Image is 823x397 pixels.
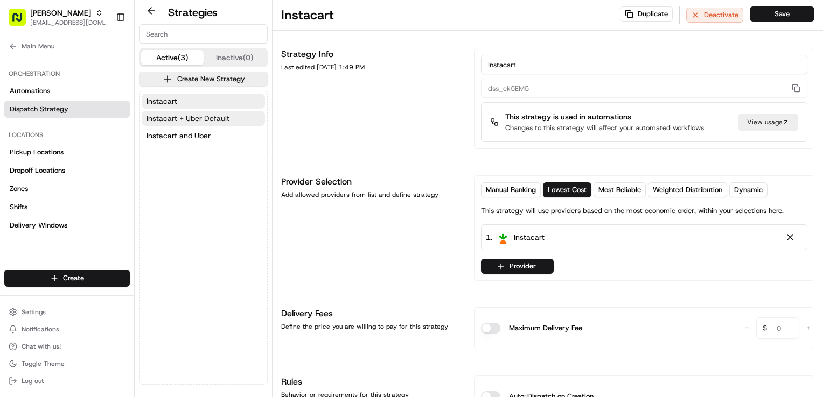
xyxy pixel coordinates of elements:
[4,144,130,161] a: Pickup Locations
[204,50,266,65] button: Inactive (0)
[139,72,268,87] button: Create New Strategy
[91,157,100,166] div: 💻
[147,130,211,141] span: Instacart and Uber
[4,373,130,388] button: Log out
[594,182,646,197] button: Most Reliable
[4,162,130,179] a: Dropoff Locations
[183,106,196,119] button: Start new chat
[141,50,204,65] button: Active (3)
[10,147,64,157] span: Pickup Locations
[505,111,704,122] p: This strategy is used in automations
[281,175,461,188] h1: Provider Selection
[758,319,771,341] span: $
[4,270,130,287] button: Create
[102,156,173,167] span: API Documentation
[4,198,130,216] a: Shifts
[142,94,265,109] button: Instacart
[10,166,65,175] span: Dropoff Locations
[281,190,461,199] div: Add allowed providers from list and define strategy
[4,217,130,234] a: Delivery Windows
[11,157,19,166] div: 📗
[4,304,130,320] button: Settings
[734,185,763,195] span: Dynamic
[497,231,510,244] img: profile_instacart_ahold_partner.png
[738,114,798,131] a: View usage
[281,63,461,72] div: Last edited [DATE] 1:49 PM
[37,114,136,122] div: We're available if you need us!
[4,39,130,54] button: Main Menu
[543,182,591,197] button: Lowest Cost
[648,182,727,197] button: Weighted Distribution
[142,128,265,143] button: Instacart and Uber
[168,5,218,20] h2: Strategies
[63,273,84,283] span: Create
[30,18,107,27] button: [EMAIL_ADDRESS][DOMAIN_NAME]
[505,123,704,133] p: Changes to this strategy will affect your automated workflows
[686,8,743,23] button: Deactivate
[486,231,545,243] div: 1 .
[139,24,268,44] input: Search
[28,69,178,81] input: Clear
[11,11,32,32] img: Nash
[548,185,587,195] span: Lowest Cost
[4,180,130,197] a: Zones
[22,42,54,51] span: Main Menu
[10,184,28,194] span: Zones
[620,6,673,22] button: Duplicate
[22,325,59,334] span: Notifications
[22,359,65,368] span: Toggle Theme
[481,182,541,197] button: Manual Ranking
[4,82,130,100] a: Automations
[281,6,334,24] h1: Instacart
[653,185,722,195] span: Weighted Distribution
[10,221,67,230] span: Delivery Windows
[142,111,265,126] button: Instacart + Uber Default
[22,377,44,385] span: Log out
[76,182,130,190] a: Powered byPylon
[147,113,229,124] span: Instacart + Uber Default
[481,206,784,216] p: This strategy will use providers based on the most economic order, within your selections here.
[4,322,130,337] button: Notifications
[281,48,461,61] h1: Strategy Info
[486,185,536,195] span: Manual Ranking
[4,356,130,371] button: Toggle Theme
[10,86,50,96] span: Automations
[281,375,461,388] h1: Rules
[514,232,545,243] span: Instacart
[509,323,582,334] label: Maximum Delivery Fee
[10,104,68,114] span: Dispatch Strategy
[4,4,111,30] button: [PERSON_NAME][EMAIL_ADDRESS][DOMAIN_NAME]
[147,96,177,107] span: Instacart
[481,259,554,274] button: Provider
[22,342,61,351] span: Chat with us!
[10,202,27,212] span: Shifts
[11,103,30,122] img: 1736555255976-a54dd68f-1ca7-489b-9aae-adbdc363a1c4
[750,6,814,22] button: Save
[37,103,177,114] div: Start new chat
[107,182,130,190] span: Pylon
[281,307,461,320] h1: Delivery Fees
[281,322,461,331] div: Define the price you are willing to pay for this strategy
[729,182,768,197] button: Dynamic
[6,152,87,171] a: 📗Knowledge Base
[87,152,177,171] a: 💻API Documentation
[22,308,46,316] span: Settings
[598,185,641,195] span: Most Reliable
[4,101,130,118] a: Dispatch Strategy
[11,43,196,60] p: Welcome 👋
[30,8,91,18] button: [PERSON_NAME]
[4,339,130,354] button: Chat with us!
[4,65,130,82] div: Orchestration
[4,126,130,144] div: Locations
[22,156,82,167] span: Knowledge Base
